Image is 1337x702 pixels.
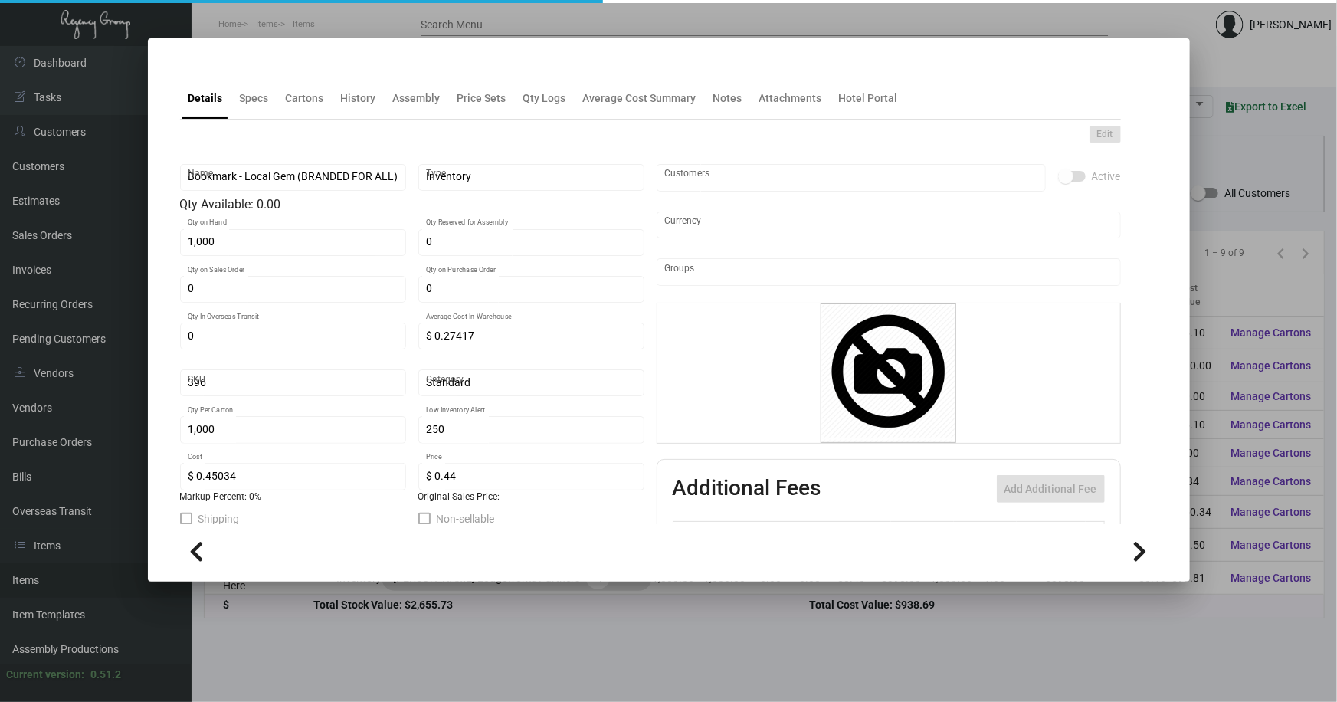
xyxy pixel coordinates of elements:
[180,195,644,214] div: Qty Available: 0.00
[90,667,121,683] div: 0.51.2
[719,522,891,549] th: Type
[997,475,1105,503] button: Add Additional Fee
[341,90,376,107] div: History
[664,172,1037,184] input: Add new..
[240,90,269,107] div: Specs
[713,90,742,107] div: Notes
[1092,167,1121,185] span: Active
[1017,522,1086,549] th: Price type
[6,667,84,683] div: Current version:
[188,90,223,107] div: Details
[664,266,1113,278] input: Add new..
[457,90,506,107] div: Price Sets
[759,90,822,107] div: Attachments
[437,510,495,528] span: Non-sellable
[583,90,696,107] div: Average Cost Summary
[1097,128,1113,141] span: Edit
[393,90,441,107] div: Assembly
[523,90,566,107] div: Qty Logs
[286,90,324,107] div: Cartons
[673,522,719,549] th: Active
[673,475,821,503] h2: Additional Fees
[954,522,1017,549] th: Price
[891,522,954,549] th: Cost
[1004,483,1097,495] span: Add Additional Fee
[1090,126,1121,143] button: Edit
[198,510,240,528] span: Shipping
[839,90,898,107] div: Hotel Portal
